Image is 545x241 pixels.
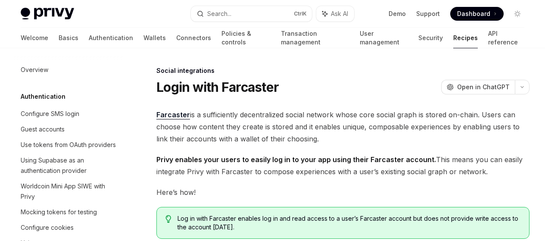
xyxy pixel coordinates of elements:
[221,28,271,48] a: Policies & controls
[14,106,124,122] a: Configure SMS login
[441,80,515,94] button: Open in ChatGPT
[14,62,124,78] a: Overview
[389,9,406,18] a: Demo
[21,109,79,119] div: Configure SMS login
[89,28,133,48] a: Authentication
[21,140,116,150] div: Use tokens from OAuth providers
[14,153,124,178] a: Using Supabase as an authentication provider
[21,181,119,202] div: Worldcoin Mini App SIWE with Privy
[165,215,171,223] svg: Tip
[281,28,349,48] a: Transaction management
[14,137,124,153] a: Use tokens from OAuth providers
[21,65,48,75] div: Overview
[14,220,124,235] a: Configure cookies
[488,28,524,48] a: API reference
[453,28,478,48] a: Recipes
[191,6,312,22] button: Search...CtrlK
[156,109,529,145] span: is a sufficiently decentralized social network whose core social graph is stored on-chain. Users ...
[176,28,211,48] a: Connectors
[156,186,529,198] span: Here’s how!
[21,124,65,135] div: Guest accounts
[416,9,440,18] a: Support
[14,122,124,137] a: Guest accounts
[511,7,524,21] button: Toggle dark mode
[156,110,190,119] a: Farcaster
[143,28,166,48] a: Wallets
[21,155,119,176] div: Using Supabase as an authentication provider
[156,79,279,95] h1: Login with Farcaster
[21,8,74,20] img: light logo
[21,207,97,217] div: Mocking tokens for testing
[450,7,504,21] a: Dashboard
[21,28,48,48] a: Welcome
[14,178,124,204] a: Worldcoin Mini App SIWE with Privy
[156,66,529,75] div: Social integrations
[360,28,408,48] a: User management
[59,28,78,48] a: Basics
[418,28,443,48] a: Security
[457,83,510,91] span: Open in ChatGPT
[156,153,529,178] span: This means you can easily integrate Privy with Farcaster to compose experiences with a user’s exi...
[156,155,436,164] strong: Privy enables your users to easily log in to your app using their Farcaster account.
[21,222,74,233] div: Configure cookies
[457,9,490,18] span: Dashboard
[178,214,520,232] span: Log in with Farcaster enables log in and read access to a user’s Farcaster account but does not p...
[316,6,354,22] button: Ask AI
[331,9,348,18] span: Ask AI
[207,9,231,19] div: Search...
[14,204,124,220] a: Mocking tokens for testing
[21,91,65,102] h5: Authentication
[294,10,307,17] span: Ctrl K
